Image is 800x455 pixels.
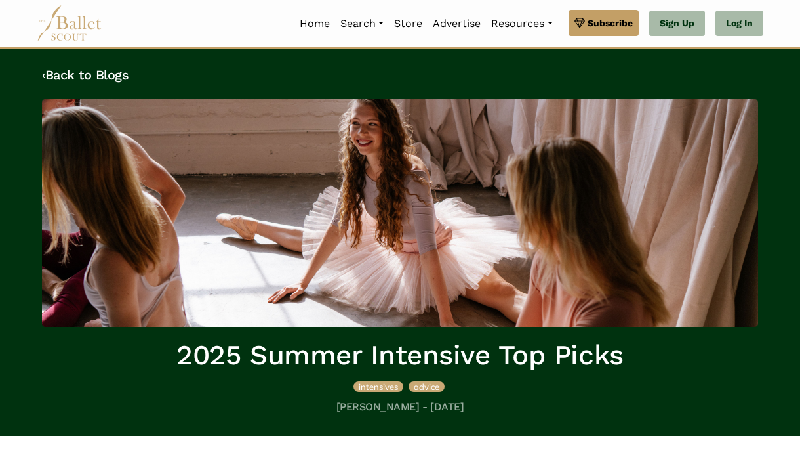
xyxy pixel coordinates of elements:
[409,379,445,393] a: advice
[353,379,406,393] a: intensives
[335,10,389,37] a: Search
[389,10,428,37] a: Store
[42,66,45,83] code: ‹
[42,99,758,327] img: header_image.img
[486,10,557,37] a: Resources
[649,11,705,37] a: Sign Up
[42,401,758,414] h5: [PERSON_NAME] - [DATE]
[42,337,758,374] h1: 2025 Summer Intensive Top Picks
[569,10,639,36] a: Subscribe
[414,381,439,392] span: advice
[715,11,763,37] a: Log In
[588,16,633,30] span: Subscribe
[574,16,585,30] img: gem.svg
[428,10,486,37] a: Advertise
[359,381,398,392] span: intensives
[294,10,335,37] a: Home
[42,67,129,83] a: ‹Back to Blogs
